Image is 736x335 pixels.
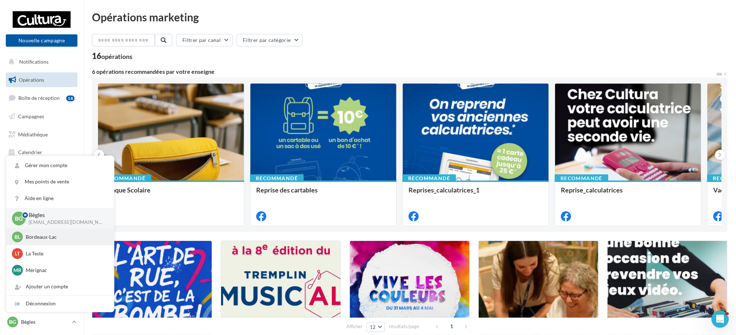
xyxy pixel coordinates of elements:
iframe: Intercom live chat [711,310,729,328]
div: Opérations marketing [92,12,727,22]
div: 6 opérations recommandées par votre enseigne [92,69,716,75]
a: Calendrier [4,145,79,160]
span: Boîte de réception [18,95,60,101]
div: Recommandé [402,174,456,182]
a: Mes points de vente [6,174,114,190]
span: 12 [370,324,376,330]
span: Campagnes [18,113,44,119]
span: 1 [446,321,457,332]
div: Recommandé [98,174,151,182]
div: Reprises_calculatrices_1 [409,186,543,201]
span: résultats/page [389,323,419,330]
span: Médiathèque [18,131,48,137]
div: Recommandé [555,174,608,182]
a: Médiathèque [4,127,79,142]
button: Nouvelle campagne [6,34,77,47]
div: 18 [66,96,75,101]
p: [EMAIL_ADDRESS][DOMAIN_NAME] [29,219,102,226]
div: Ajouter un compte [6,279,114,295]
p: Mérignac [26,267,105,274]
span: LT [15,250,20,257]
a: Gérer mon compte [6,157,114,174]
a: Bg Bègles [6,315,77,329]
span: Notifications [19,59,48,65]
a: Aide en ligne [6,190,114,207]
span: Afficher [346,323,363,330]
a: Boîte de réception18 [4,90,79,106]
p: La Teste [26,250,105,257]
span: Bg [9,318,16,326]
div: 16 [92,52,132,60]
a: Campagnes [4,109,79,124]
div: Déconnexion [6,296,114,312]
div: Reprise_calculatrices [561,186,695,201]
p: Bordeaux-Lac [26,233,105,241]
a: Opérations [4,72,79,88]
div: Banque Scolaire [104,186,238,201]
button: Filtrer par canal [176,34,233,46]
button: Notifications [4,54,76,69]
p: Bègles [21,318,69,326]
div: Recommandé [250,174,304,182]
button: Filtrer par catégorie [237,34,303,46]
div: Reprise des cartables [256,186,390,201]
button: 12 [367,322,385,332]
span: Calendrier [18,149,42,155]
p: Bègles [29,211,102,219]
span: Bg [15,214,23,222]
span: BL [14,233,20,241]
div: opérations [101,53,132,60]
span: Mr [13,267,21,274]
span: Opérations [19,77,44,83]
